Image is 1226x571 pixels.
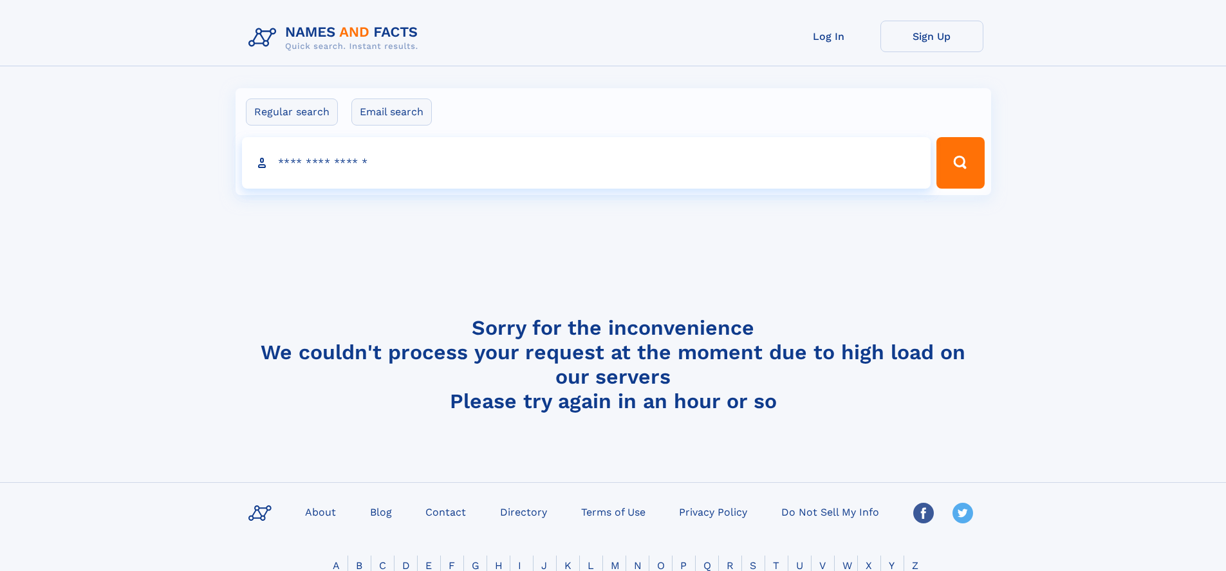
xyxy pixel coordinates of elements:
a: Do Not Sell My Info [776,502,884,521]
label: Regular search [246,98,338,126]
a: Log In [777,21,880,52]
img: Logo Names and Facts [243,21,429,55]
a: Directory [495,502,552,521]
label: Email search [351,98,432,126]
input: search input [242,137,931,189]
a: Contact [420,502,471,521]
a: About [300,502,341,521]
a: Terms of Use [576,502,651,521]
button: Search Button [936,137,984,189]
a: Sign Up [880,21,983,52]
a: Blog [365,502,397,521]
img: Facebook [913,503,934,523]
img: Twitter [952,503,973,523]
h4: Sorry for the inconvenience We couldn't process your request at the moment due to high load on ou... [243,315,983,413]
a: Privacy Policy [674,502,752,521]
